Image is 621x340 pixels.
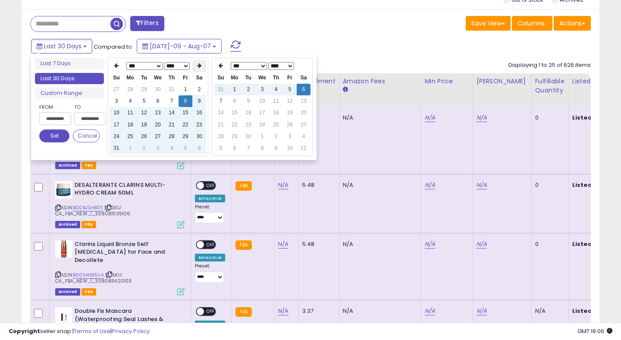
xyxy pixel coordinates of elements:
td: 1 [123,142,137,154]
td: 19 [283,107,297,119]
small: FBA [235,240,251,250]
td: 3 [283,131,297,142]
td: 22 [179,119,192,131]
td: 12 [137,107,151,119]
div: 5.48 [302,240,332,248]
li: Last 30 Days [35,73,104,85]
li: Last 7 Days [35,58,104,69]
th: Tu [137,72,151,84]
span: Listings that have been deleted from Seller Central [55,288,80,296]
div: 5.48 [302,114,332,122]
td: 15 [179,107,192,119]
td: 3 [151,142,165,154]
a: B00BJSHB0E [73,204,103,211]
button: Save View [466,16,511,31]
div: Preset: [195,263,225,283]
td: 15 [228,107,241,119]
td: 8 [255,142,269,154]
td: 13 [297,95,310,107]
td: 31 [165,84,179,95]
a: N/A [477,181,487,189]
a: N/A [425,307,435,315]
td: 16 [241,107,255,119]
div: N/A [535,307,562,315]
a: Privacy Policy [112,327,150,335]
div: Amazon AI [195,254,225,261]
a: Terms of Use [74,327,110,335]
td: 10 [255,95,269,107]
th: Th [269,72,283,84]
td: 2 [137,142,151,154]
b: DESALTERANTE CLARINS MULTI-HYDRO CREAM 50ML [75,181,179,199]
td: 27 [110,84,123,95]
div: Amazon Fees [343,77,417,86]
td: 2 [269,131,283,142]
span: FBA [82,288,96,296]
td: 11 [297,142,310,154]
td: 29 [179,131,192,142]
span: [DATE]-09 - Aug-07 [150,42,211,50]
li: Custom Range [35,88,104,99]
a: N/A [278,307,289,315]
td: 1 [255,131,269,142]
span: Compared to: [94,43,133,51]
td: 12 [283,95,297,107]
td: 28 [214,131,228,142]
div: N/A [343,240,414,248]
th: Mo [123,72,137,84]
img: 31bFBSZO7mL._SL40_.jpg [55,307,72,324]
td: 26 [283,119,297,131]
td: 2 [241,84,255,95]
td: 23 [241,119,255,131]
b: Listed Price: [572,113,612,122]
td: 1 [228,84,241,95]
div: Min Price [425,77,469,86]
td: 11 [269,95,283,107]
img: 41fcpqWhH+L._SL40_.jpg [55,181,72,198]
td: 23 [192,119,206,131]
div: 0 [535,181,562,189]
td: 5 [179,142,192,154]
span: Listings that have been deleted from Seller Central [55,221,80,228]
td: 18 [269,107,283,119]
td: 28 [123,84,137,95]
a: N/A [477,113,487,122]
th: Mo [228,72,241,84]
td: 30 [241,131,255,142]
td: 10 [283,142,297,154]
td: 19 [137,119,151,131]
td: 10 [110,107,123,119]
span: OFF [204,241,218,248]
div: Amazon AI [195,195,225,202]
td: 31 [110,142,123,154]
button: Last 30 Days [31,39,92,54]
th: Fr [283,72,297,84]
td: 17 [110,119,123,131]
span: Columns [517,19,545,28]
b: Listed Price: [572,307,612,315]
div: 0 [535,114,562,122]
td: 22 [228,119,241,131]
th: Sa [297,72,310,84]
td: 25 [269,119,283,131]
td: 9 [241,95,255,107]
div: N/A [343,181,414,189]
td: 21 [214,119,228,131]
td: 29 [228,131,241,142]
td: 7 [241,142,255,154]
td: 28 [165,131,179,142]
td: 8 [228,95,241,107]
td: 14 [214,107,228,119]
a: N/A [425,240,435,249]
th: Su [214,72,228,84]
th: We [255,72,269,84]
div: N/A [343,114,414,122]
td: 11 [123,107,137,119]
th: Su [110,72,123,84]
td: 6 [297,84,310,95]
a: B001HN85VA [73,271,104,279]
a: N/A [425,181,435,189]
td: 4 [269,84,283,95]
div: Fulfillment Cost [302,77,336,95]
td: 4 [123,95,137,107]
